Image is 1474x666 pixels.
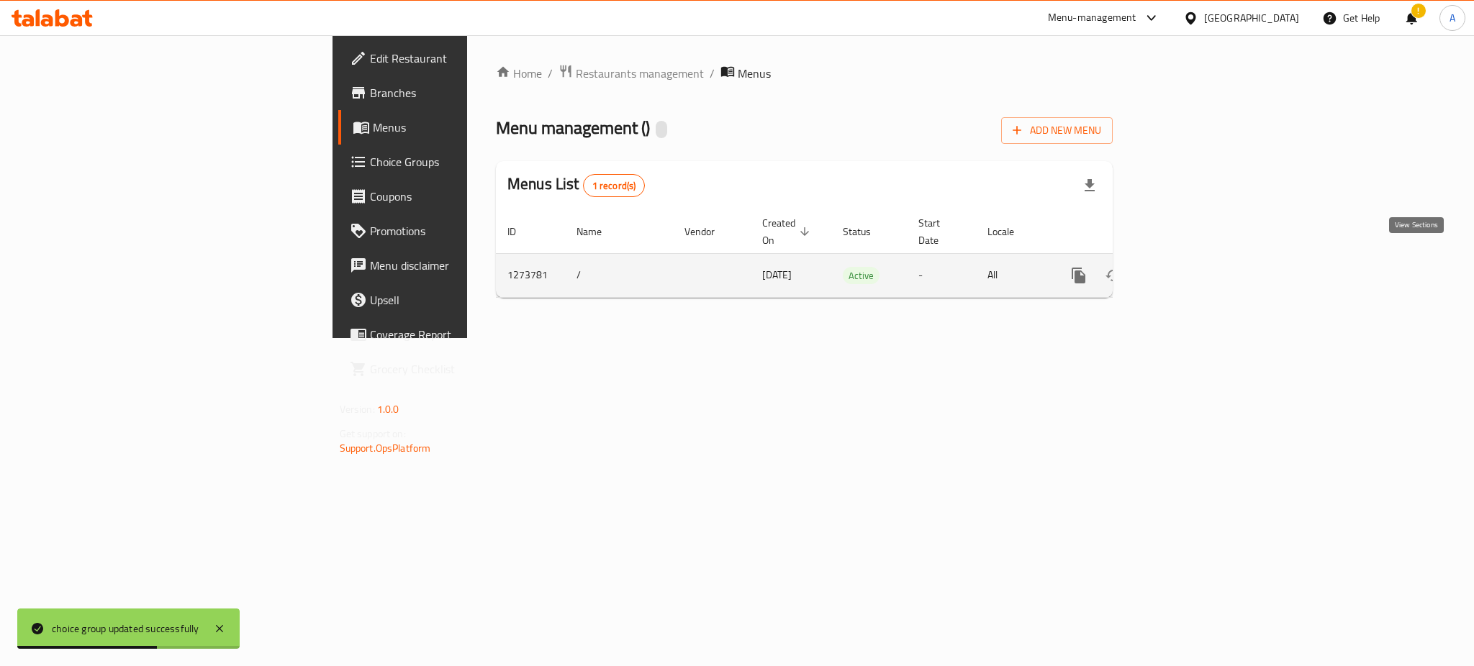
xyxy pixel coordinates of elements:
[684,223,733,240] span: Vendor
[762,265,792,284] span: [DATE]
[338,317,579,352] a: Coverage Report
[583,174,646,197] div: Total records count
[584,179,645,193] span: 1 record(s)
[338,248,579,283] a: Menu disclaimer
[762,214,814,249] span: Created On
[52,621,199,637] div: choice group updated successfully
[370,153,567,170] span: Choice Groups
[370,84,567,101] span: Branches
[338,110,579,145] a: Menus
[987,223,1033,240] span: Locale
[338,76,579,110] a: Branches
[843,223,890,240] span: Status
[373,119,567,136] span: Menus
[843,268,880,284] span: Active
[496,210,1211,298] table: enhanced table
[340,439,431,457] a: Support.OpsPlatform
[370,326,567,343] span: Coverage Report
[1096,258,1131,293] button: Change Status
[1204,10,1299,26] div: [GEOGRAPHIC_DATA]
[1072,168,1107,203] div: Export file
[577,223,620,240] span: Name
[907,253,976,297] td: -
[565,253,673,297] td: /
[1048,9,1136,27] div: Menu-management
[710,65,715,82] li: /
[338,352,579,386] a: Grocery Checklist
[377,400,399,419] span: 1.0.0
[496,64,1113,83] nav: breadcrumb
[340,400,375,419] span: Version:
[843,267,880,284] div: Active
[370,188,567,205] span: Coupons
[738,65,771,82] span: Menus
[918,214,959,249] span: Start Date
[370,222,567,240] span: Promotions
[1050,210,1211,254] th: Actions
[338,145,579,179] a: Choice Groups
[338,41,579,76] a: Edit Restaurant
[370,291,567,309] span: Upsell
[370,360,567,378] span: Grocery Checklist
[1450,10,1455,26] span: A
[1001,117,1113,144] button: Add New Menu
[1062,258,1096,293] button: more
[338,214,579,248] a: Promotions
[370,257,567,274] span: Menu disclaimer
[576,65,704,82] span: Restaurants management
[507,223,535,240] span: ID
[507,173,645,197] h2: Menus List
[559,64,704,83] a: Restaurants management
[338,283,579,317] a: Upsell
[338,179,579,214] a: Coupons
[1013,122,1101,140] span: Add New Menu
[976,253,1050,297] td: All
[340,424,406,443] span: Get support on:
[370,50,567,67] span: Edit Restaurant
